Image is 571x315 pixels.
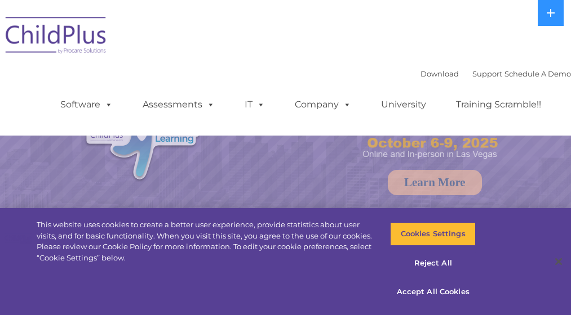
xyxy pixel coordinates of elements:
[390,280,476,304] button: Accept All Cookies
[49,93,124,116] a: Software
[388,170,482,195] a: Learn More
[546,249,571,274] button: Close
[420,69,571,78] font: |
[131,93,226,116] a: Assessments
[420,69,459,78] a: Download
[390,222,476,246] button: Cookies Settings
[37,219,373,263] div: This website uses cookies to create a better user experience, provide statistics about user visit...
[445,93,552,116] a: Training Scramble!!
[390,251,476,275] button: Reject All
[472,69,502,78] a: Support
[504,69,571,78] a: Schedule A Demo
[370,93,437,116] a: University
[284,93,362,116] a: Company
[233,93,276,116] a: IT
